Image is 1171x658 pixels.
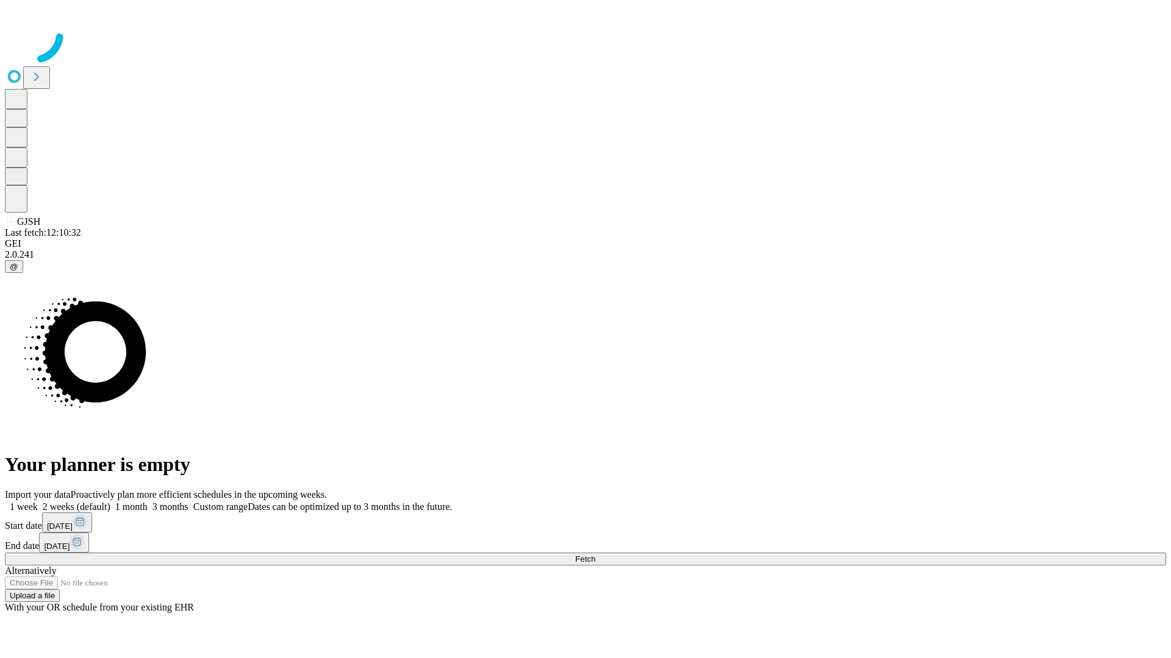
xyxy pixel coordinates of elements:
[5,453,1166,476] h1: Your planner is empty
[47,522,73,531] span: [DATE]
[115,501,148,512] span: 1 month
[152,501,188,512] span: 3 months
[43,501,110,512] span: 2 weeks (default)
[5,512,1166,532] div: Start date
[5,249,1166,260] div: 2.0.241
[17,216,40,227] span: GJSH
[5,532,1166,553] div: End date
[39,532,89,553] button: [DATE]
[5,602,194,612] span: With your OR schedule from your existing EHR
[5,553,1166,565] button: Fetch
[5,238,1166,249] div: GEI
[10,262,18,271] span: @
[193,501,248,512] span: Custom range
[42,512,92,532] button: [DATE]
[5,589,60,602] button: Upload a file
[44,542,70,551] span: [DATE]
[10,501,38,512] span: 1 week
[5,227,81,238] span: Last fetch: 12:10:32
[5,489,71,500] span: Import your data
[5,260,23,273] button: @
[5,565,56,576] span: Alternatively
[248,501,452,512] span: Dates can be optimized up to 3 months in the future.
[575,554,595,564] span: Fetch
[71,489,327,500] span: Proactively plan more efficient schedules in the upcoming weeks.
